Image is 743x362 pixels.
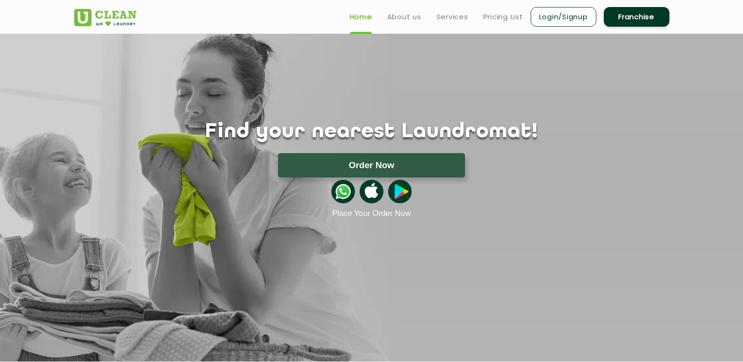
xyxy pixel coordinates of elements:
a: Login/Signup [531,7,596,27]
a: About us [387,11,421,22]
img: whatsappicon.png [331,180,355,203]
a: Pricing List [483,11,523,22]
a: Place Your Order Now [332,209,411,218]
button: Order Now [278,153,465,177]
img: apple-icon.png [360,180,383,203]
img: playstoreicon.png [388,180,412,203]
img: UClean Laundry and Dry Cleaning [74,9,136,26]
a: Home [350,11,372,22]
a: Services [436,11,468,22]
h1: Find your nearest Laundromat! [67,120,676,144]
a: Franchise [604,7,669,27]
